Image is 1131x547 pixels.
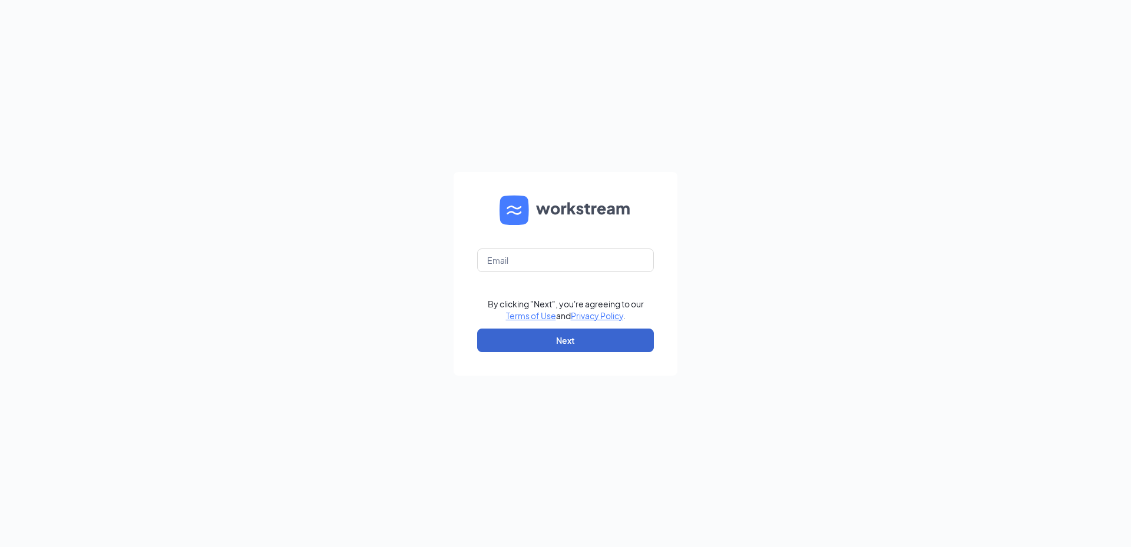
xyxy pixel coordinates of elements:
button: Next [477,329,654,352]
img: WS logo and Workstream text [500,195,631,225]
a: Privacy Policy [571,310,623,321]
div: By clicking "Next", you're agreeing to our and . [488,298,644,321]
input: Email [477,248,654,272]
a: Terms of Use [506,310,556,321]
